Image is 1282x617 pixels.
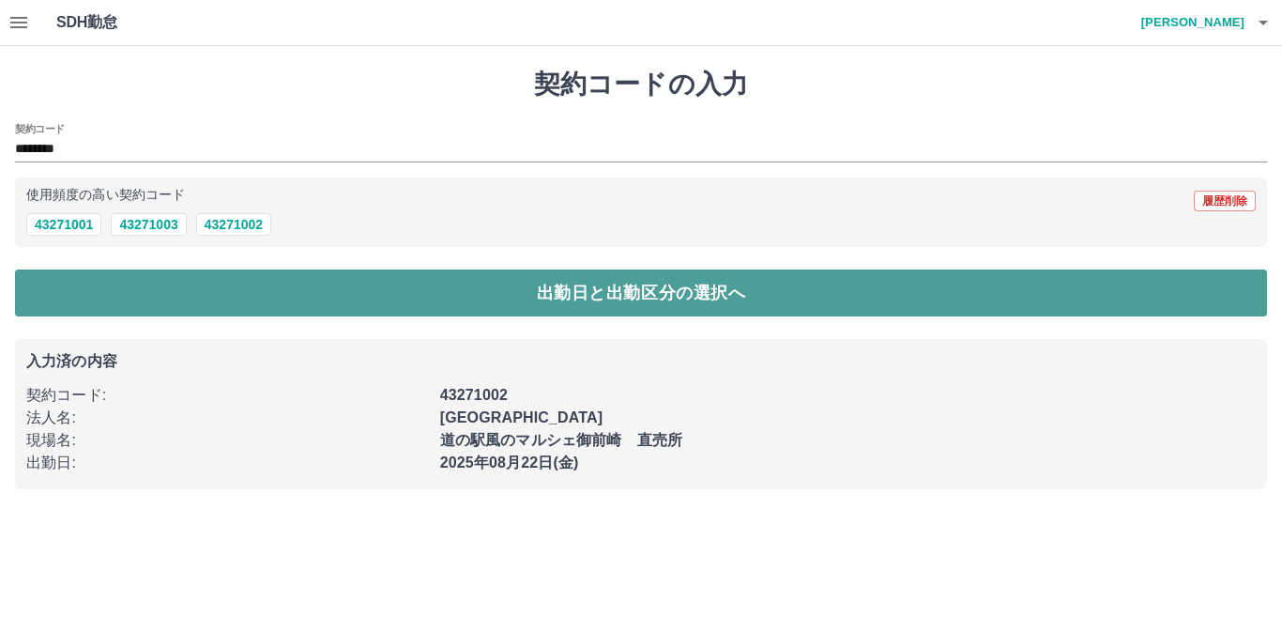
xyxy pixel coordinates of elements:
[196,213,271,236] button: 43271002
[15,121,65,136] h2: 契約コード
[26,213,101,236] button: 43271001
[15,270,1267,316] button: 出勤日と出勤区分の選択へ
[26,407,429,429] p: 法人名 :
[1194,191,1256,211] button: 履歴削除
[26,429,429,452] p: 現場名 :
[26,384,429,407] p: 契約コード :
[111,213,186,236] button: 43271003
[440,409,603,425] b: [GEOGRAPHIC_DATA]
[440,387,508,403] b: 43271002
[15,69,1267,100] h1: 契約コードの入力
[26,189,185,202] p: 使用頻度の高い契約コード
[26,452,429,474] p: 出勤日 :
[26,354,1256,369] p: 入力済の内容
[440,455,579,470] b: 2025年08月22日(金)
[440,432,682,448] b: 道の駅風のマルシェ御前崎 直売所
